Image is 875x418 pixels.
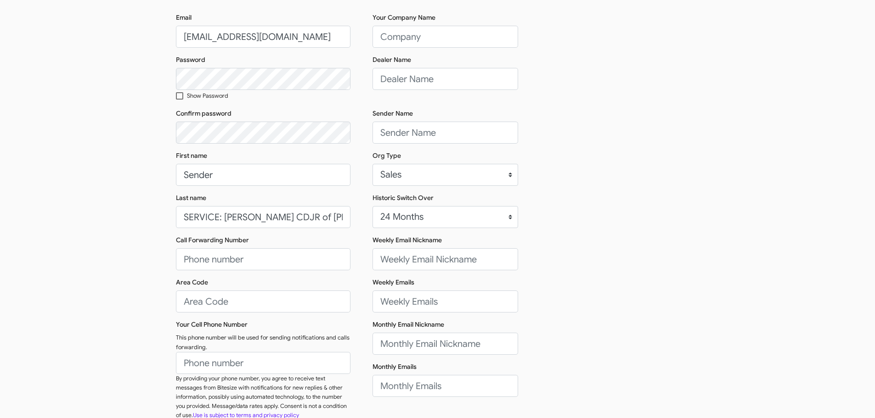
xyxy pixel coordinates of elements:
label: Monthly Email Nickname [373,320,444,329]
label: Sender Name [373,109,413,118]
label: Dealer Name [373,55,411,64]
label: Last name [176,193,206,202]
label: Historic Switch Over [373,193,434,202]
input: Monthly Email Nickname [373,333,518,355]
input: First name [176,164,350,186]
input: Phone number [176,352,350,374]
label: Area Code [176,278,208,287]
label: Weekly Email Nickname [373,235,442,245]
input: Weekly Emails [373,290,518,312]
label: Call Forwarding Number [176,235,249,245]
label: Your Company Name [373,13,435,22]
input: Phone number [176,248,350,270]
label: Email [176,13,192,22]
input: Email address [176,26,350,48]
input: Dealer Name [373,68,518,90]
label: Password [176,55,205,64]
input: Last name [176,206,350,228]
small: This phone number will be used for sending notifications and calls forwarding. [176,334,350,351]
label: Org Type [373,151,401,160]
label: Weekly Emails [373,278,414,287]
input: Area Code [176,290,350,312]
input: Monthly Emails [373,375,518,397]
input: Sender Name [373,122,518,144]
label: Confirm password [176,109,231,118]
label: Monthly Emails [373,362,417,371]
input: Company [373,26,518,48]
label: First name [176,151,207,160]
input: Weekly Email Nickname [373,248,518,270]
label: Your Cell Phone Number [176,320,248,329]
small: Show Password [187,92,228,100]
